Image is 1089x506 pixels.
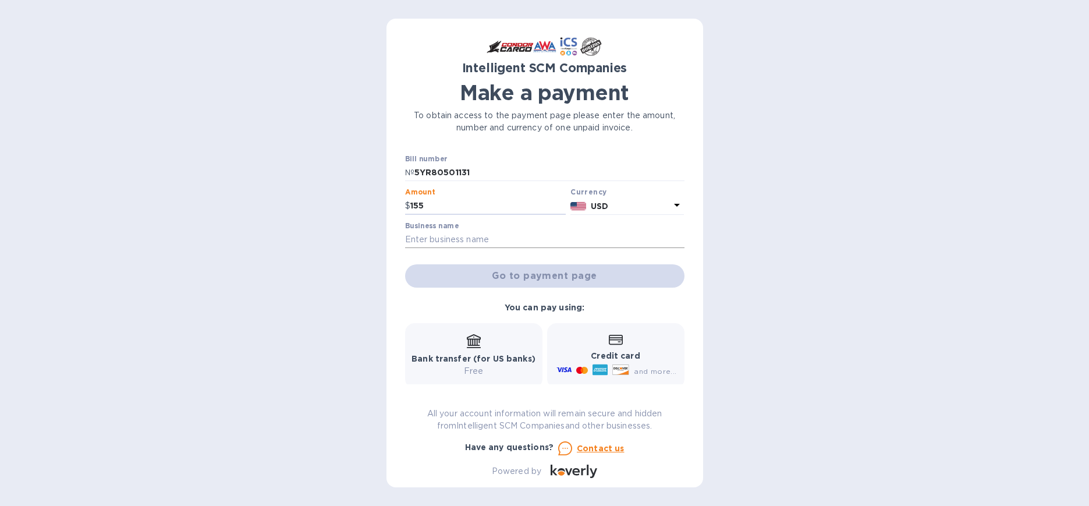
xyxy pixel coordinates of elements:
[405,80,684,105] h1: Make a payment
[570,202,586,210] img: USD
[412,354,535,363] b: Bank transfer (for US banks)
[591,351,640,360] b: Credit card
[405,189,435,196] label: Amount
[505,303,584,312] b: You can pay using:
[405,155,447,162] label: Bill number
[492,465,541,477] p: Powered by
[414,164,684,182] input: Enter bill number
[591,201,608,211] b: USD
[405,231,684,249] input: Enter business name
[405,167,414,179] p: №
[405,408,684,432] p: All your account information will remain secure and hidden from Intelligent SCM Companies and oth...
[410,197,566,215] input: 0.00
[465,443,554,452] b: Have any questions?
[634,367,676,376] span: and more...
[577,444,625,453] u: Contact us
[412,365,535,377] p: Free
[405,222,459,229] label: Business name
[570,187,606,196] b: Currency
[405,200,410,212] p: $
[462,61,627,75] b: Intelligent SCM Companies
[405,109,684,134] p: To obtain access to the payment page please enter the amount, number and currency of one unpaid i...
